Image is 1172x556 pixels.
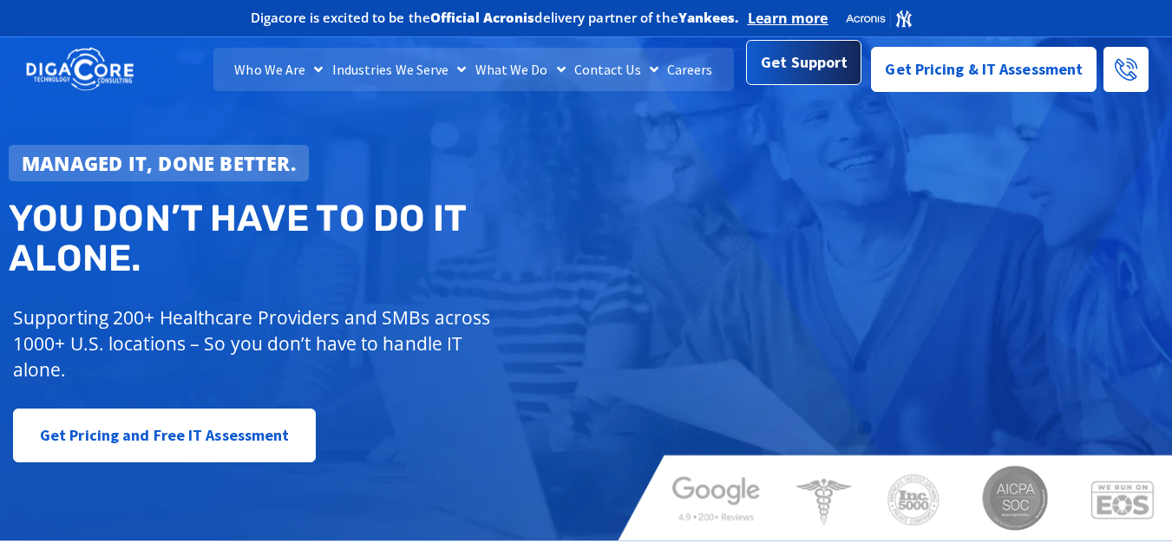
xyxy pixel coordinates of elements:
nav: Menu [213,48,734,91]
span: Get Pricing and Free IT Assessment [40,418,289,453]
a: Careers [663,48,717,91]
a: Contact Us [570,48,663,91]
b: Yankees. [678,9,739,26]
a: Who We Are [230,48,327,91]
a: Get Pricing and Free IT Assessment [13,409,316,462]
a: Get Pricing & IT Assessment [871,47,1097,92]
a: Learn more [748,10,828,27]
h2: You don’t have to do IT alone. [9,199,599,278]
a: Get Support [746,40,861,85]
h2: Digacore is excited to be the delivery partner of the [251,11,739,24]
p: Supporting 200+ Healthcare Providers and SMBs across 1000+ U.S. locations – So you don’t have to ... [13,304,493,383]
span: Get Support [761,45,848,80]
img: DigaCore Technology Consulting [26,46,134,93]
span: Get Pricing & IT Assessment [885,52,1083,87]
a: What We Do [471,48,570,91]
b: Official Acronis [430,9,535,26]
img: Acronis [845,9,913,29]
a: Industries We Serve [328,48,471,91]
strong: Managed IT, done better. [22,150,296,176]
a: Managed IT, done better. [9,145,309,181]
